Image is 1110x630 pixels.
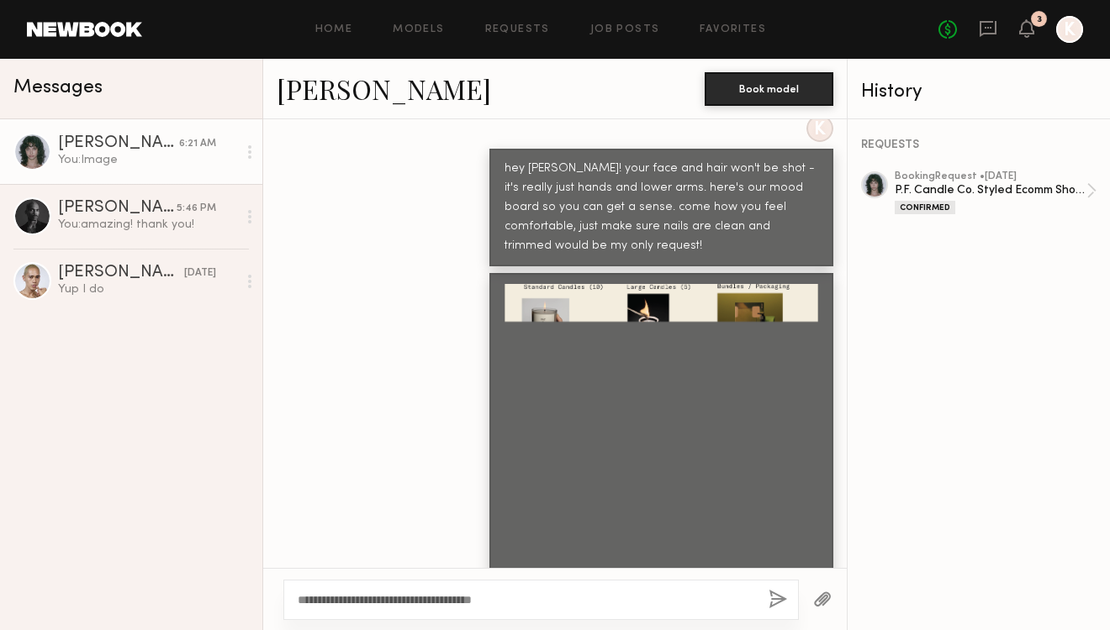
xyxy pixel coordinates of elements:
div: REQUESTS [861,139,1097,151]
div: 6:21 AM [179,136,216,152]
button: Book model [705,72,833,106]
div: [PERSON_NAME] [58,200,177,217]
span: Messages [13,78,103,97]
div: 5:46 PM [177,201,216,217]
div: You: amazing! thank you! [58,217,237,233]
div: Yup I do [58,281,237,297]
div: hey [PERSON_NAME]! your face and hair won't be shot - it's really just hands and lower arms. here... [505,160,818,256]
div: Confirmed [895,201,955,214]
div: [DATE] [184,265,216,281]
a: Job Posts [590,24,660,35]
a: [PERSON_NAME] [277,71,491,107]
a: Home [315,24,353,35]
a: Favorites [700,24,766,35]
a: bookingRequest •[DATE]P.F. Candle Co. Styled Ecomm Shoot at [GEOGRAPHIC_DATA]Confirmed [895,171,1097,214]
div: [PERSON_NAME] [58,135,179,152]
div: 3 [1037,15,1042,24]
div: P.F. Candle Co. Styled Ecomm Shoot at [GEOGRAPHIC_DATA] [895,182,1086,198]
div: [PERSON_NAME] [58,265,184,281]
a: Book model [705,81,833,95]
a: Models [393,24,444,35]
div: You: Image [58,152,237,168]
div: booking Request • [DATE] [895,171,1086,182]
a: Requests [485,24,550,35]
div: History [861,82,1097,102]
a: K [1056,16,1083,43]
